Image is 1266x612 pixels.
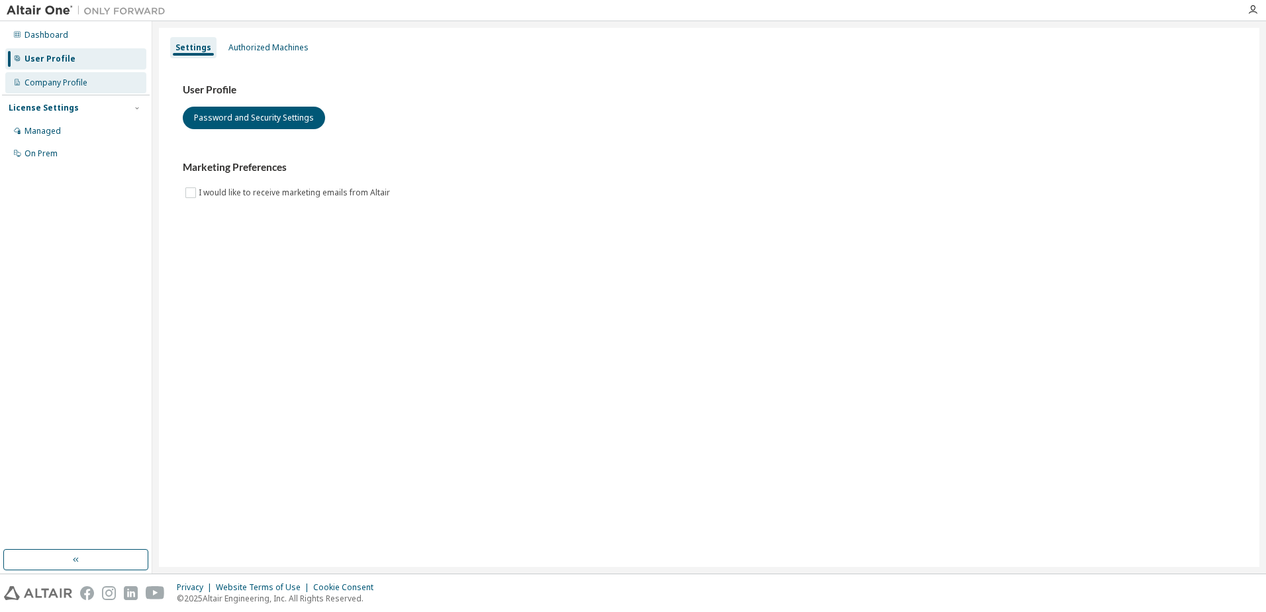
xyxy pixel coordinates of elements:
img: facebook.svg [80,586,94,600]
button: Password and Security Settings [183,107,325,129]
img: youtube.svg [146,586,165,600]
div: On Prem [24,148,58,159]
div: Cookie Consent [313,582,381,593]
img: altair_logo.svg [4,586,72,600]
div: Privacy [177,582,216,593]
h3: Marketing Preferences [183,161,1236,174]
div: Managed [24,126,61,136]
div: Authorized Machines [228,42,309,53]
div: License Settings [9,103,79,113]
div: User Profile [24,54,75,64]
img: instagram.svg [102,586,116,600]
div: Website Terms of Use [216,582,313,593]
label: I would like to receive marketing emails from Altair [199,185,393,201]
div: Dashboard [24,30,68,40]
p: © 2025 Altair Engineering, Inc. All Rights Reserved. [177,593,381,604]
div: Settings [175,42,211,53]
img: Altair One [7,4,172,17]
img: linkedin.svg [124,586,138,600]
div: Company Profile [24,77,87,88]
h3: User Profile [183,83,1236,97]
